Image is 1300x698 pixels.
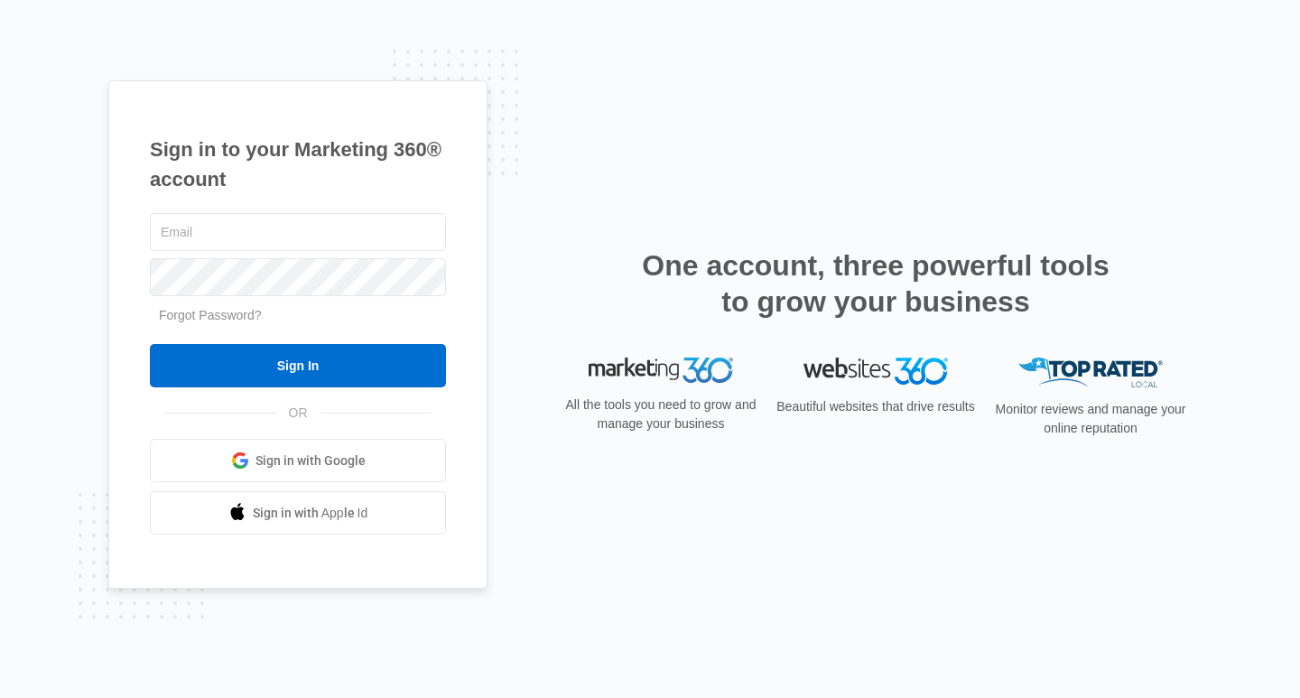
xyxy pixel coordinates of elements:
[159,308,262,322] a: Forgot Password?
[150,213,446,251] input: Email
[150,135,446,194] h1: Sign in to your Marketing 360® account
[276,404,320,423] span: OR
[150,439,446,482] a: Sign in with Google
[255,451,366,470] span: Sign in with Google
[253,504,368,523] span: Sign in with Apple Id
[803,358,948,384] img: Websites 360
[150,344,446,387] input: Sign In
[1018,358,1163,387] img: Top Rated Local
[150,491,446,535] a: Sign in with Apple Id
[636,247,1115,320] h2: One account, three powerful tools to grow your business
[775,397,977,416] p: Beautiful websites that drive results
[589,358,733,383] img: Marketing 360
[560,396,762,433] p: All the tools you need to grow and manage your business
[989,400,1192,438] p: Monitor reviews and manage your online reputation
